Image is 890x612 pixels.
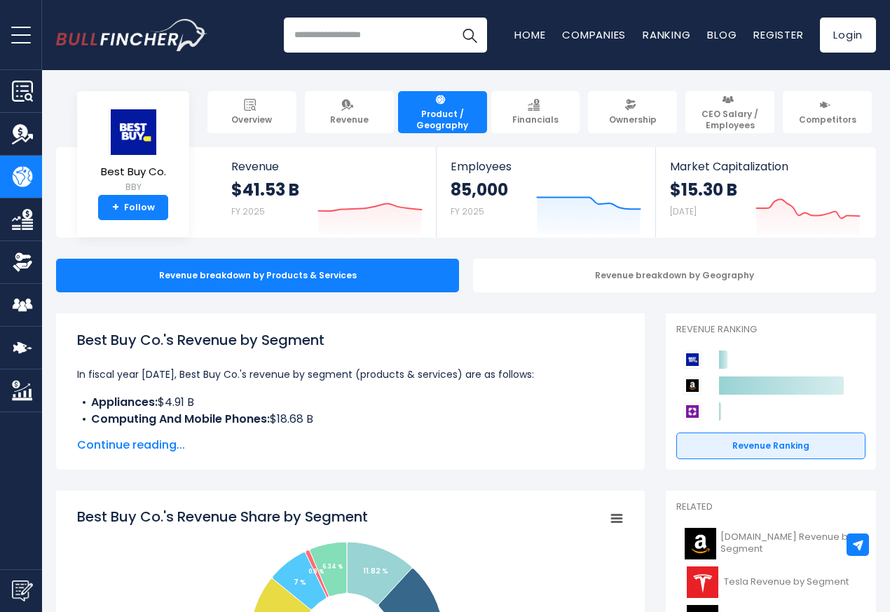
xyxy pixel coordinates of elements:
[77,329,624,351] h1: Best Buy Co.'s Revenue by Segment
[101,166,166,178] span: Best Buy Co.
[112,201,119,214] strong: +
[363,566,388,576] tspan: 11.82 %
[707,27,737,42] a: Blog
[676,433,865,459] a: Revenue Ranking
[101,181,166,193] small: BBY
[491,91,580,133] a: Financials
[305,91,394,133] a: Revenue
[91,411,270,427] b: Computing And Mobile Phones:
[437,147,655,238] a: Employees 85,000 FY 2025
[683,376,701,395] img: Amazon.com competitors logo
[473,259,876,292] div: Revenue breakdown by Geography
[231,205,265,217] small: FY 2025
[720,531,857,555] span: [DOMAIN_NAME] Revenue by Segment
[643,27,690,42] a: Ranking
[670,179,737,200] strong: $15.30 B
[676,524,865,563] a: [DOMAIN_NAME] Revenue by Segment
[670,205,697,217] small: [DATE]
[609,114,657,125] span: Ownership
[217,147,437,238] a: Revenue $41.53 B FY 2025
[404,109,481,130] span: Product / Geography
[91,394,158,410] b: Appliances:
[656,147,875,238] a: Market Capitalization $15.30 B [DATE]
[56,19,207,51] a: Go to homepage
[692,109,768,130] span: CEO Salary / Employees
[514,27,545,42] a: Home
[308,568,324,576] tspan: 0.8 %
[676,563,865,601] a: Tesla Revenue by Segment
[56,19,207,51] img: Bullfincher logo
[512,114,559,125] span: Financials
[685,566,720,598] img: TSLA logo
[451,205,484,217] small: FY 2025
[77,507,368,526] tspan: Best Buy Co.'s Revenue Share by Segment
[207,91,296,133] a: Overview
[451,160,641,173] span: Employees
[100,108,167,196] a: Best Buy Co. BBY
[562,27,626,42] a: Companies
[685,528,716,559] img: AMZN logo
[322,563,343,571] tspan: 6.34 %
[398,91,487,133] a: Product / Geography
[12,252,33,273] img: Ownership
[231,179,299,200] strong: $41.53 B
[753,27,803,42] a: Register
[294,577,306,587] tspan: 7 %
[98,195,168,220] a: +Follow
[56,259,459,292] div: Revenue breakdown by Products & Services
[231,160,423,173] span: Revenue
[77,394,624,411] li: $4.91 B
[77,411,624,428] li: $18.68 B
[820,18,876,53] a: Login
[77,437,624,454] span: Continue reading...
[231,114,272,125] span: Overview
[77,366,624,383] p: In fiscal year [DATE], Best Buy Co.'s revenue by segment (products & services) are as follows:
[724,576,849,588] span: Tesla Revenue by Segment
[685,91,774,133] a: CEO Salary / Employees
[683,402,701,421] img: Wayfair competitors logo
[783,91,872,133] a: Competitors
[676,324,865,336] p: Revenue Ranking
[588,91,677,133] a: Ownership
[451,179,508,200] strong: 85,000
[330,114,369,125] span: Revenue
[683,351,701,369] img: Best Buy Co. competitors logo
[670,160,861,173] span: Market Capitalization
[799,114,856,125] span: Competitors
[452,18,487,53] button: Search
[676,501,865,513] p: Related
